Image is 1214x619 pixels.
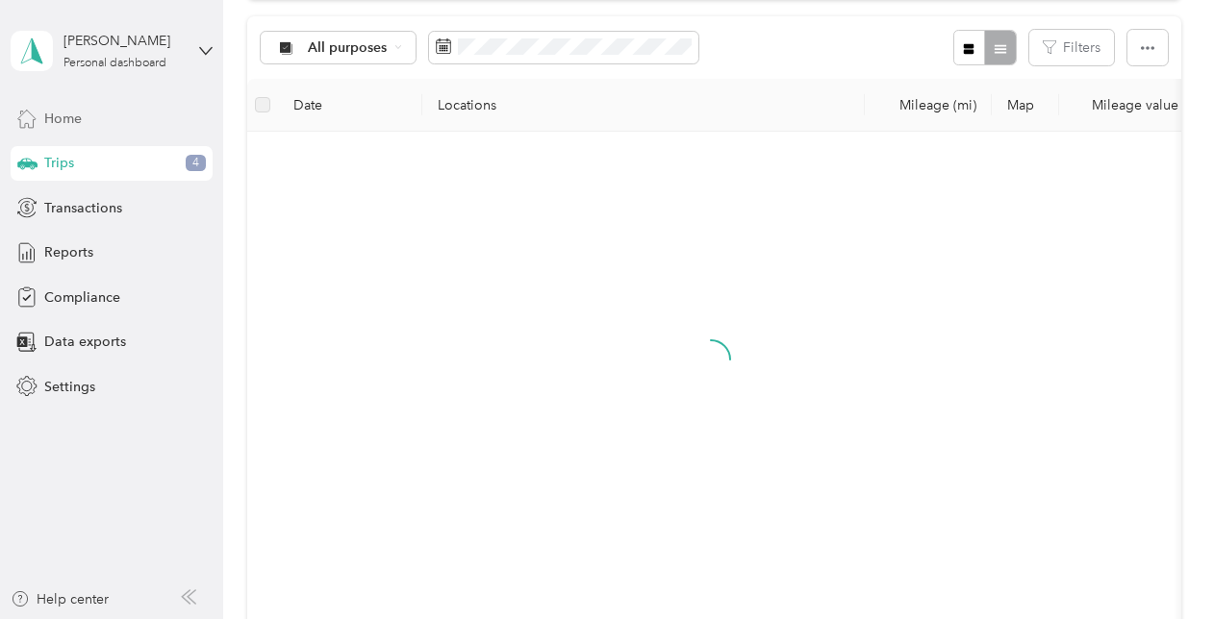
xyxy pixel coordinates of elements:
th: Mileage value [1059,79,1194,132]
span: 4 [186,155,206,172]
th: Locations [422,79,865,132]
th: Mileage (mi) [865,79,992,132]
span: Transactions [44,198,122,218]
span: Settings [44,377,95,397]
span: Home [44,109,82,129]
span: Data exports [44,332,126,352]
span: Compliance [44,287,120,308]
iframe: Everlance-gr Chat Button Frame [1106,511,1214,619]
span: All purposes [308,41,388,55]
button: Filters [1029,30,1114,65]
div: [PERSON_NAME] [63,31,184,51]
span: Trips [44,153,74,173]
th: Date [278,79,422,132]
div: Personal dashboard [63,58,166,69]
button: Help center [11,589,109,609]
th: Map [992,79,1059,132]
span: Reports [44,242,93,262]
